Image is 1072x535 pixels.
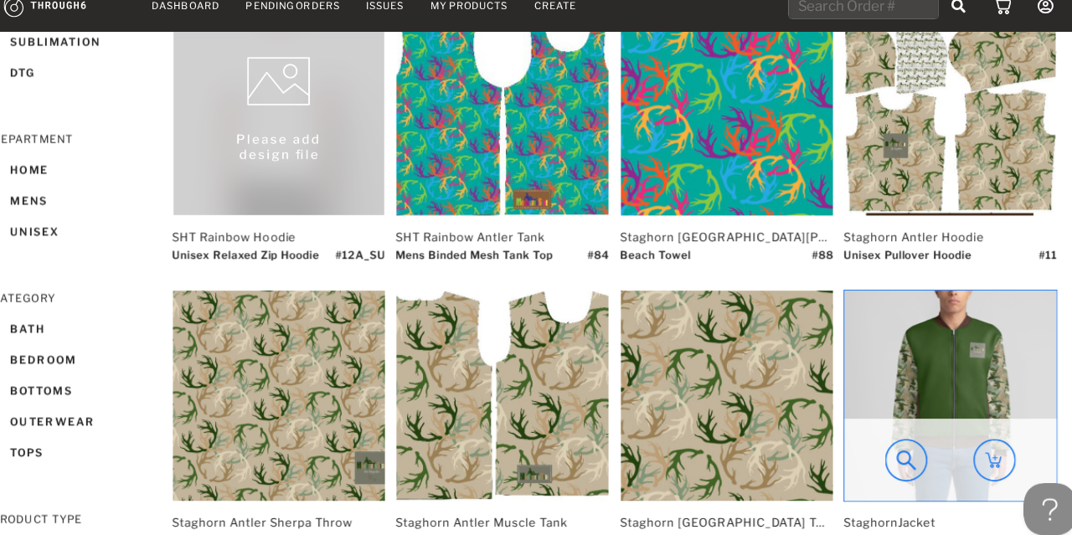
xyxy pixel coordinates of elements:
div: CATEGORY [28,295,184,307]
div: Staghorn Antler Sherpa Throw [198,507,399,520]
img: 18381_Thumb_d9d34d923d1942f3928fdce2f08a7930-8381-.png [835,294,1036,493]
iframe: Toggle Customer Support [1005,476,1055,527]
div: # 11 [1019,254,1037,279]
a: My Products [443,18,517,30]
div: Staghorn Antler Muscle Tank [410,507,611,520]
div: sublimation [28,44,184,73]
div: DEPARTMENT [28,144,184,157]
img: placeholder_missing_art_lg.4a627d1d.png [198,23,399,223]
div: bedroom [28,345,184,374]
div: Staghorn [GEOGRAPHIC_DATA][PERSON_NAME] [622,236,823,249]
div: PRODUCT TYPE [28,504,184,517]
img: logo.1c10ca64.svg [39,12,154,35]
img: 3aefc8ba-f352-4f7f-925d-ebeb113d925e-thumb.JPG [623,23,824,223]
div: Unisex Relaxed Zip Hoodie [198,254,338,279]
div: Staghorn Antler Hoodie [834,236,1035,249]
img: 030bdbac-d59a-43b9-9ae5-f51ba61b3de5-XS.jpg [410,23,611,223]
div: unisex [28,224,184,253]
img: 2d73731b-31c3-47a7-b67b-cdf0463e8325-thumb.JPG [198,294,399,493]
div: Staghorn [GEOGRAPHIC_DATA] Towel [622,507,823,520]
div: bottoms [28,374,184,404]
div: # 88 [804,254,825,279]
div: mens [28,194,184,224]
div: StaghornJacket [834,507,1035,520]
div: home [28,165,184,194]
img: icon_preview.a61dccac.svg [874,435,914,475]
div: Mens Binded Mesh Tank Top [410,254,559,279]
div: SHT Rainbow Antler Tank [410,236,611,249]
img: caabfbfe-c577-4ede-891a-894320ab3544-thumb.JPG [623,294,824,493]
div: bath [28,316,184,345]
a: Pending Orders [268,18,357,30]
div: tops [28,433,184,462]
img: icon_cart.dab5cea1.svg [976,16,993,33]
div: # 12A_SU [353,254,400,279]
div: Unisex Pullover Hoodie [834,254,956,279]
div: SHT Rainbow Hoodie [198,236,399,249]
a: Dashboard [179,18,243,30]
div: outerwear [28,404,184,433]
div: dtg [28,73,184,102]
a: Issues [382,18,418,30]
div: Beach Towel [622,254,690,279]
a: Create [542,18,582,30]
input: Search Order # [782,12,925,37]
img: 4bc1c566-cde0-483b-8911-33f775e4c08c-3XL.jpg [410,294,611,493]
img: icon_add_to_cart_circle.749e9121.svg [957,435,997,475]
img: bc042962-7861-4ea4-af50-060490425cfd-4XL.jpg [835,23,1036,223]
div: # 84 [591,254,612,279]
